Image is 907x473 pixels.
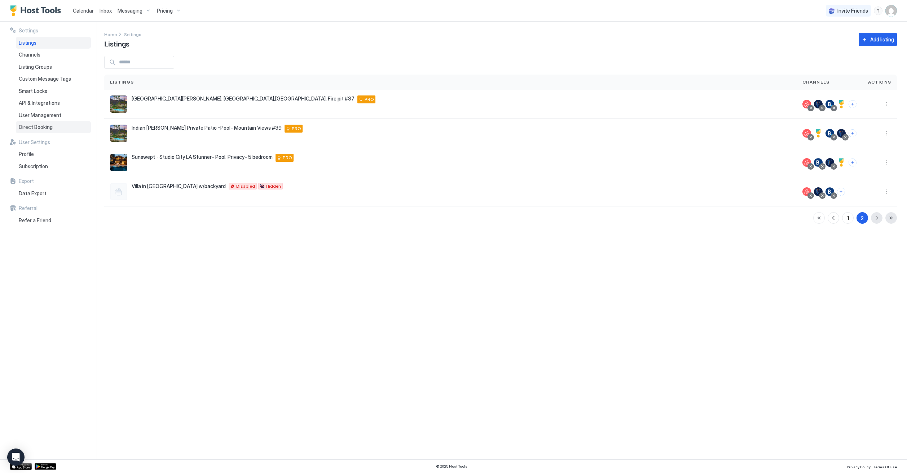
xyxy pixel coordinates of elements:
span: Channels [802,79,830,85]
a: Subscription [16,160,91,173]
button: 1 [842,212,854,224]
button: Connect channels [849,100,857,108]
button: Connect channels [837,188,845,196]
span: API & Integrations [19,100,60,106]
span: Inbox [100,8,112,14]
button: Connect channels [849,129,857,137]
a: Listings [16,37,91,49]
div: Add listing [870,36,894,43]
span: Custom Message Tags [19,76,71,82]
span: User Management [19,112,61,119]
a: Direct Booking [16,121,91,133]
span: Settings [19,27,38,34]
a: Smart Locks [16,85,91,97]
a: App Store [10,463,32,470]
a: Data Export [16,187,91,200]
span: User Settings [19,139,50,146]
div: listing image [110,95,127,113]
button: More options [882,158,891,167]
div: Open Intercom Messenger [7,449,25,466]
span: Subscription [19,163,48,170]
span: Terms Of Use [873,465,897,469]
span: Actions [868,79,891,85]
a: Settings [124,30,141,38]
span: Listings [19,40,36,46]
span: Listings [104,38,129,49]
div: listing image [110,154,127,171]
span: PRO [283,155,292,161]
a: Custom Message Tags [16,73,91,85]
span: Profile [19,151,34,157]
a: Channels [16,49,91,61]
span: Villa in [GEOGRAPHIC_DATA] w/backyard [132,183,226,189]
span: Direct Booking [19,124,53,130]
a: Calendar [73,7,94,14]
div: listing image [110,125,127,142]
button: 2 [857,212,868,224]
span: Referral [19,205,38,211]
span: PRO [365,96,374,103]
span: Listings [110,79,134,85]
a: Google Play Store [35,463,56,470]
div: Breadcrumb [124,30,141,38]
div: menu [882,100,891,108]
span: Home [104,32,117,37]
a: Profile [16,148,91,160]
a: Privacy Policy [847,463,871,470]
div: Breadcrumb [104,30,117,38]
span: © 2025 Host Tools [436,464,467,469]
div: User profile [885,5,897,17]
span: Invite Friends [837,8,868,14]
a: Terms Of Use [873,463,897,470]
div: menu [882,158,891,167]
a: Inbox [100,7,112,14]
button: More options [882,100,891,108]
div: menu [882,129,891,138]
span: Indian [PERSON_NAME] Private Patio -Pool- Mountain Views #39 [132,125,282,131]
div: 1 [847,214,849,222]
input: Input Field [116,56,174,68]
span: Settings [124,32,141,37]
span: PRO [292,125,301,132]
div: menu [874,6,882,15]
a: Listing Groups [16,61,91,73]
div: 2 [861,214,864,222]
span: Calendar [73,8,94,14]
span: Smart Locks [19,88,47,94]
a: API & Integrations [16,97,91,109]
span: Export [19,178,34,184]
span: Refer a Friend [19,217,51,224]
span: [GEOGRAPHIC_DATA][PERSON_NAME], [GEOGRAPHIC_DATA],[GEOGRAPHIC_DATA], Fire pit #37 [132,95,355,102]
button: Add listing [859,33,897,46]
span: Channels [19,52,40,58]
a: User Management [16,109,91,121]
div: menu [882,187,891,196]
span: Privacy Policy [847,465,871,469]
a: Host Tools Logo [10,5,64,16]
span: Messaging [118,8,142,14]
a: Refer a Friend [16,214,91,227]
span: Sunswept · Studio City LA Stunner- Pool. Privacy- 5 bedroom [132,154,273,160]
button: More options [882,187,891,196]
span: Listing Groups [19,64,52,70]
span: Data Export [19,190,47,197]
button: Connect channels [849,159,857,166]
a: Home [104,30,117,38]
span: Pricing [157,8,173,14]
button: More options [882,129,891,138]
